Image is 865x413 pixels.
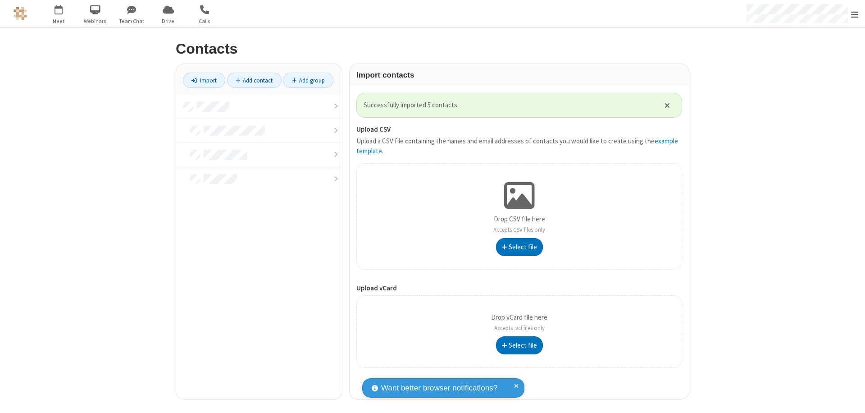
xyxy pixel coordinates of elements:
p: Drop CSV file here [493,214,545,234]
img: QA Selenium DO NOT DELETE OR CHANGE [14,7,27,20]
span: Meet [42,17,76,25]
span: Drive [151,17,185,25]
h2: Contacts [176,41,689,57]
button: Select file [496,238,543,256]
span: Webinars [78,17,112,25]
span: Calls [188,17,222,25]
span: Successfully imported 5 contacts. [364,100,653,110]
p: Upload a CSV file containing the names and email addresses of contacts you would like to create u... [356,136,682,156]
p: Drop vCard file here [491,312,547,333]
h3: Import contacts [356,71,682,79]
label: Upload CSV [356,124,682,135]
a: Add contact [227,73,282,88]
span: Team Chat [115,17,149,25]
span: Accepts CSV files only [493,226,545,234]
span: Want better browser notifications? [381,382,497,394]
button: Close alert [660,98,675,112]
button: Select file [496,336,543,354]
a: Add group [283,73,333,88]
span: Accepts .vcf files only [494,324,545,332]
label: Upload vCard [356,283,682,294]
a: Import [183,73,225,88]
